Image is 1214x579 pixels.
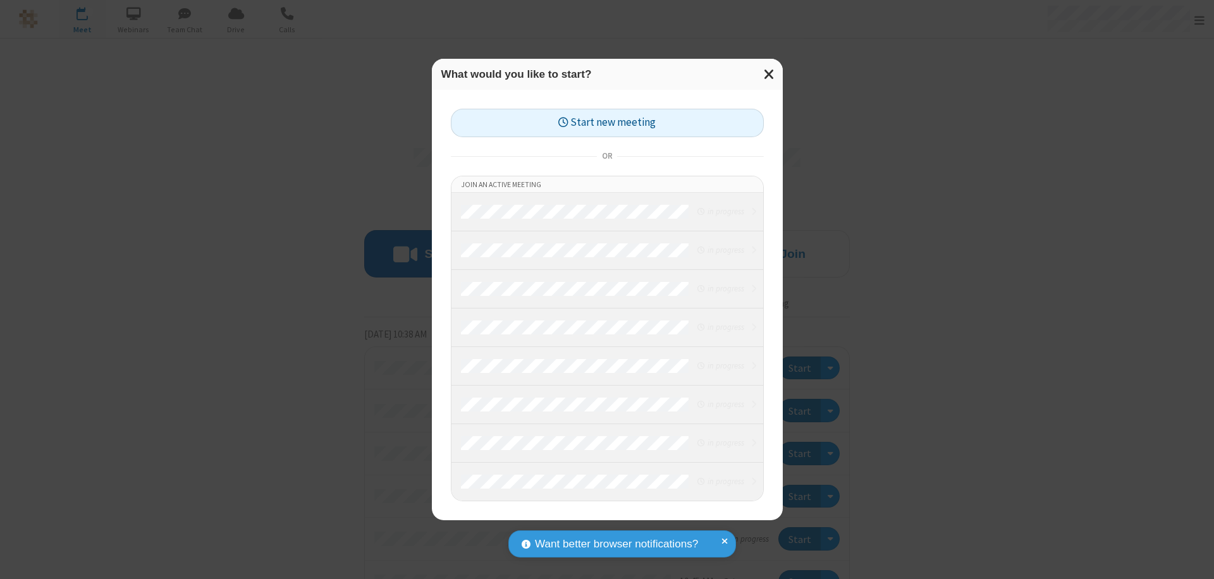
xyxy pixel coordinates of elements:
[597,147,617,165] span: or
[697,321,744,333] em: in progress
[697,398,744,410] em: in progress
[451,176,763,193] li: Join an active meeting
[756,59,783,90] button: Close modal
[697,283,744,295] em: in progress
[451,109,764,137] button: Start new meeting
[697,437,744,449] em: in progress
[441,68,773,80] h3: What would you like to start?
[697,475,744,487] em: in progress
[535,536,698,552] span: Want better browser notifications?
[697,205,744,217] em: in progress
[697,244,744,256] em: in progress
[697,360,744,372] em: in progress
